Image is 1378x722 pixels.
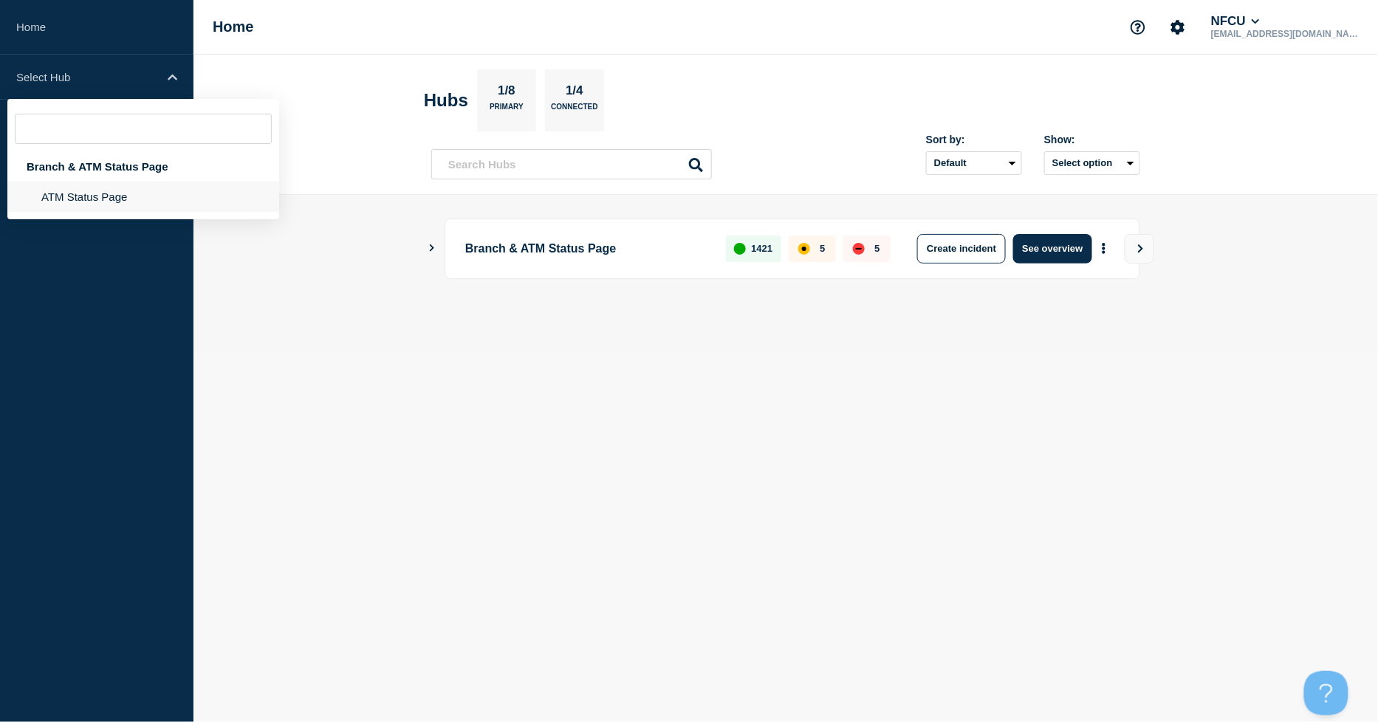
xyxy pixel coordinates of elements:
li: ATM Status Page [7,182,279,212]
h2: Hubs [424,90,468,111]
div: Sort by: [926,134,1022,145]
p: Branch & ATM Status Page [465,234,709,264]
div: up [734,243,746,255]
div: down [853,243,865,255]
p: 5 [874,243,880,254]
button: More actions [1094,235,1114,262]
p: 1421 [751,243,772,254]
button: Support [1122,12,1154,43]
div: Show: [1044,134,1140,145]
p: 1/8 [493,83,521,103]
button: Select option [1044,151,1140,175]
div: Branch & ATM Status Page [7,151,279,182]
p: 1/4 [561,83,589,103]
button: Account settings [1162,12,1193,43]
input: Search Hubs [431,149,712,179]
button: See overview [1013,234,1091,264]
p: Primary [490,103,524,118]
p: 5 [820,243,825,254]
button: Create incident [917,234,1006,264]
iframe: Help Scout Beacon - Open [1304,671,1348,715]
p: Select Hub [16,71,158,83]
p: [EMAIL_ADDRESS][DOMAIN_NAME] [1208,29,1362,39]
p: Connected [551,103,597,118]
button: NFCU [1208,14,1263,29]
select: Sort by [926,151,1022,175]
h1: Home [213,18,254,35]
div: affected [798,243,810,255]
button: View [1125,234,1154,264]
button: Show Connected Hubs [428,243,436,254]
